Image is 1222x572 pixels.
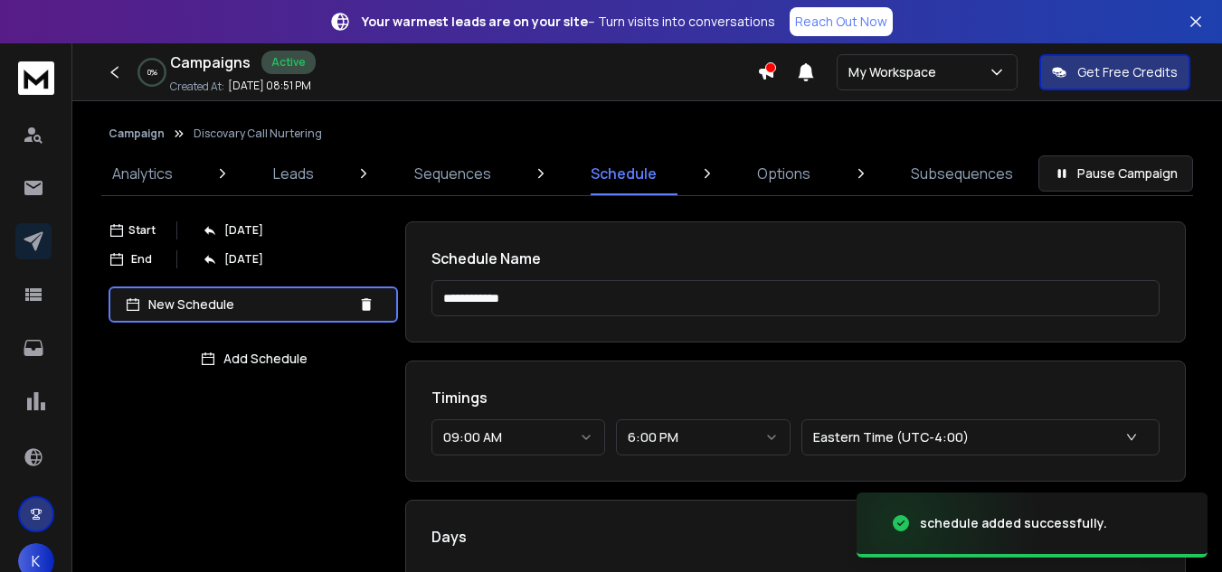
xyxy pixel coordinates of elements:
h1: Days [431,526,1160,548]
div: schedule added successfully. [920,514,1107,532]
p: Created At: [170,80,224,94]
p: [DATE] [224,252,263,267]
a: Sequences [403,152,502,195]
a: Schedule [580,152,668,195]
p: End [131,252,152,267]
p: Options [757,163,810,184]
button: Pause Campaign [1038,155,1193,192]
p: New Schedule [148,295,351,314]
button: Get Free Credits [1039,54,1190,90]
p: My Workspace [848,63,943,81]
p: [DATE] [224,223,263,238]
button: 09:00 AM [431,419,605,455]
p: – Turn visits into conversations [362,13,775,31]
button: Add Schedule [109,341,398,377]
h1: Campaigns [170,52,251,73]
p: [DATE] 08:51 PM [228,79,311,93]
p: Analytics [112,163,173,184]
p: Schedule [591,163,657,184]
p: Subsequences [911,163,1013,184]
button: Campaign [109,127,165,141]
a: Reach Out Now [790,7,893,36]
h1: Schedule Name [431,248,1160,269]
img: logo [18,61,54,95]
p: Leads [273,163,314,184]
p: 0 % [147,67,157,78]
a: Analytics [101,152,184,195]
a: Options [746,152,821,195]
p: Reach Out Now [795,13,887,31]
div: Active [261,51,316,74]
strong: Your warmest leads are on your site [362,13,588,30]
p: Eastern Time (UTC-4:00) [813,428,976,446]
p: Sequences [414,163,491,184]
p: Discovary Call Nurtering [194,127,322,141]
h1: Timings [431,387,1160,408]
button: 6:00 PM [616,419,790,455]
a: Leads [262,152,325,195]
p: Start [128,223,156,238]
a: Subsequences [900,152,1024,195]
p: Get Free Credits [1077,63,1178,81]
